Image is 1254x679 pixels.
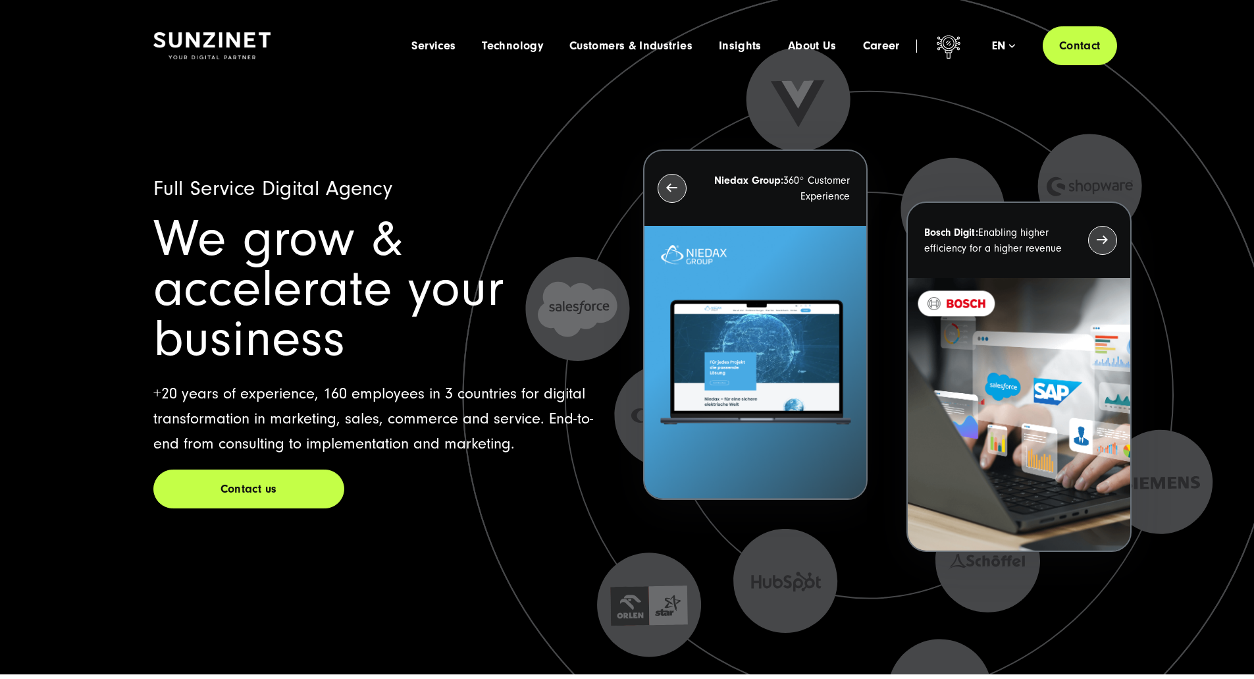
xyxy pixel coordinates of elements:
[719,40,762,53] a: Insights
[153,470,344,508] a: Contact us
[924,227,978,238] strong: Bosch Digit:
[644,226,866,499] img: Letztes Projekt von Niedax. Ein Laptop auf dem die Niedax Website geöffnet ist, auf blauem Hinter...
[714,175,783,186] strong: Niedax Group:
[788,40,837,53] a: About Us
[482,40,543,53] a: Technology
[153,32,271,60] img: SUNZINET Full Service Digital Agentur
[153,177,393,200] span: Full Service Digital Agency
[1043,26,1117,65] a: Contact
[569,40,692,53] a: Customers & Industries
[908,278,1130,551] img: recent-project_BOSCH_2024-03
[153,214,612,364] h1: We grow & accelerate your business
[863,40,900,53] a: Career
[906,202,1131,553] button: Bosch Digit:Enabling higher efficiency for a higher revenue recent-project_BOSCH_2024-03
[924,225,1064,256] p: Enabling higher efficiency for a higher revenue
[992,40,1015,53] div: en
[411,40,456,53] a: Services
[643,149,868,501] button: Niedax Group:360° Customer Experience Letztes Projekt von Niedax. Ein Laptop auf dem die Niedax W...
[153,381,612,456] p: +20 years of experience, 160 employees in 3 countries for digital transformation in marketing, sa...
[710,173,850,204] p: 360° Customer Experience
